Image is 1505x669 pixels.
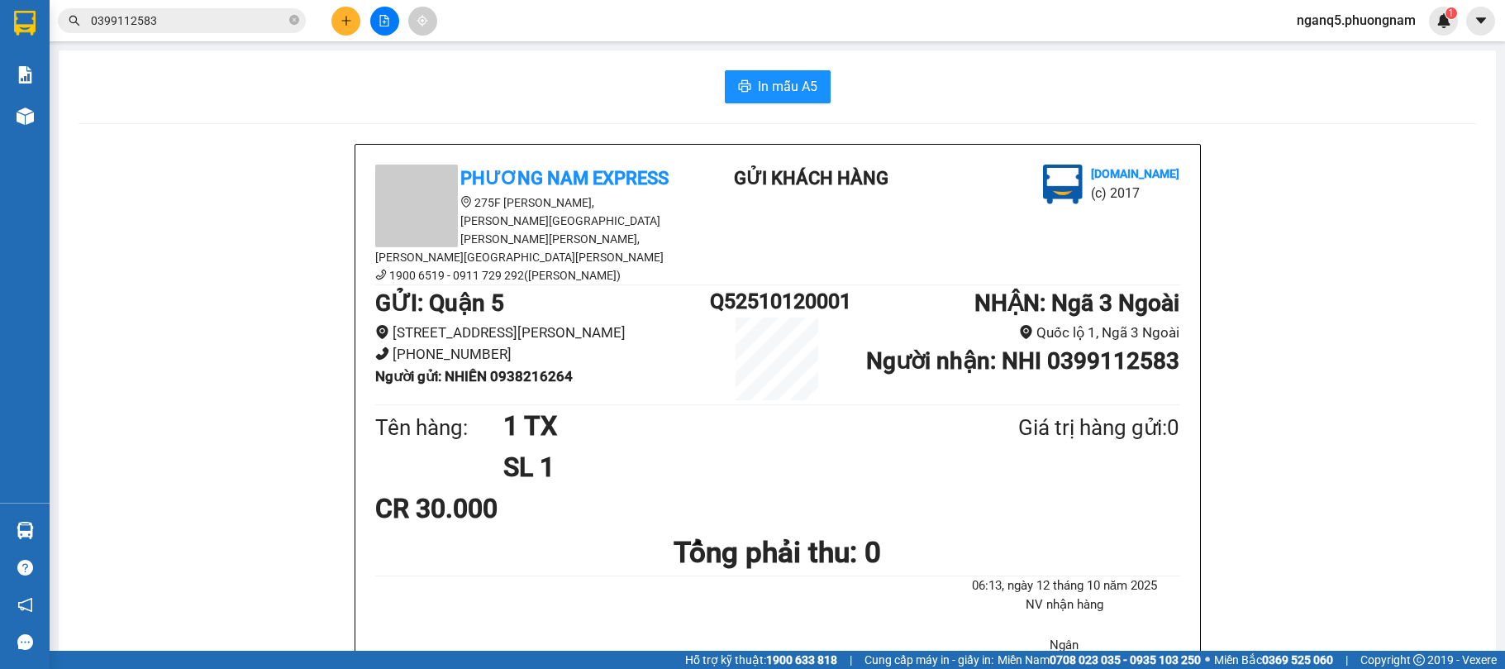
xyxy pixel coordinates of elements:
span: | [1345,651,1348,669]
span: printer [738,79,751,95]
li: 06:13, ngày 12 tháng 10 năm 2025 [949,576,1179,596]
div: Giá trị hàng gửi: 0 [938,411,1179,445]
b: [DOMAIN_NAME] [1091,167,1179,180]
span: Hỗ trợ kỹ thuật: [685,651,837,669]
b: Gửi khách hàng [734,168,888,189]
span: close-circle [289,13,299,29]
span: Miền Nam [998,651,1201,669]
button: plus [331,7,360,36]
span: | [850,651,852,669]
span: In mẫu A5 [758,76,817,97]
img: logo.jpg [1043,165,1083,204]
span: aim [417,15,428,26]
b: Người nhận : NHI 0399112583 [866,347,1179,375]
h1: Tổng phải thu: 0 [375,530,1180,576]
b: Người gửi : NHIÊN 0938216264 [375,368,573,385]
h1: SL 1 [503,447,938,488]
input: Tìm tên, số ĐT hoặc mã đơn [91,12,286,30]
div: CR 30.000 [375,488,641,529]
strong: 0369 525 060 [1262,653,1333,667]
li: (c) 2017 [1091,183,1179,203]
li: 275F [PERSON_NAME], [PERSON_NAME][GEOGRAPHIC_DATA][PERSON_NAME][PERSON_NAME], [PERSON_NAME][GEOGR... [375,194,673,266]
button: file-add [370,7,399,36]
span: caret-down [1474,13,1488,28]
h1: Q52510120001 [710,285,844,318]
img: warehouse-icon [17,522,34,539]
span: Miền Bắc [1214,651,1333,669]
strong: 0708 023 035 - 0935 103 250 [1050,653,1201,667]
img: logo-vxr [14,11,36,36]
span: 1 [1448,7,1454,19]
span: phone [375,346,389,361]
li: Quốc lộ 1, Ngã 3 Ngoài [845,322,1180,344]
li: Ngân [949,636,1179,656]
b: NHẬN : Ngã 3 Ngoài [974,289,1179,317]
img: warehouse-icon [17,108,34,125]
span: nganq5.phuongnam [1284,10,1429,31]
span: environment [375,325,389,339]
span: environment [460,196,472,208]
span: ⚪️ [1205,657,1210,663]
li: NV nhận hàng [949,595,1179,615]
sup: 1 [1445,7,1457,19]
span: question-circle [17,560,33,576]
li: 1900 6519 - 0911 729 292([PERSON_NAME]) [375,266,673,284]
button: aim [408,7,437,36]
img: icon-new-feature [1436,13,1451,28]
span: environment [1019,325,1033,339]
span: file-add [379,15,390,26]
h1: 1 TX [503,405,938,447]
b: Phương Nam Express [460,168,669,189]
img: solution-icon [17,66,34,84]
span: search [69,15,80,26]
li: [STREET_ADDRESS][PERSON_NAME] [375,322,711,344]
b: GỬI : Quận 5 [375,289,504,317]
div: Tên hàng: [375,411,504,445]
span: message [17,634,33,650]
button: caret-down [1466,7,1495,36]
span: phone [375,269,387,280]
strong: 1900 633 818 [766,653,837,667]
span: Cung cấp máy in - giấy in: [864,651,993,669]
span: copyright [1413,654,1425,666]
span: notification [17,597,33,613]
span: close-circle [289,15,299,25]
li: [PHONE_NUMBER] [375,343,711,366]
button: printerIn mẫu A5 [725,70,831,103]
span: plus [341,15,352,26]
